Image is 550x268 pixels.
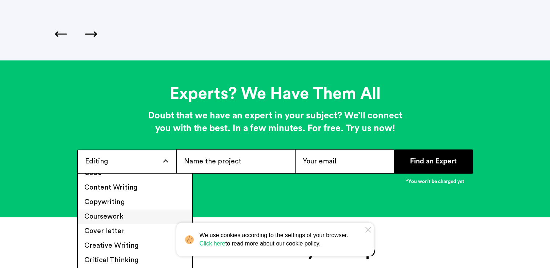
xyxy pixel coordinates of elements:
h3: Doubt that we have an expert in your subject? We’ll connect you with the best. In a few minutes. ... [148,109,402,135]
li: Cover letter [78,224,192,239]
li: Code [78,166,192,180]
input: Name the project [176,149,295,174]
li: Critical Thinking [78,253,192,268]
span: Editing [85,157,108,166]
button: Find an Expert [394,149,473,174]
span: We use cookies according to the settings of your browser. to read more about our cookie policy. [200,231,354,248]
li: Content Writing [78,180,192,195]
input: Your email [295,149,394,174]
li: Coursework [78,210,192,224]
li: Copywriting [78,195,192,210]
h2: Experts? We Have Them All [148,82,402,106]
li: Creative Writing [78,239,192,253]
a: Click here [200,240,225,248]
